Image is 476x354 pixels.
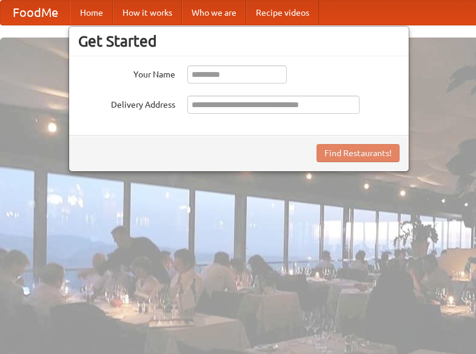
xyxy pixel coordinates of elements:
[113,1,182,25] a: How it works
[182,1,246,25] a: Who we are
[78,96,175,111] label: Delivery Address
[246,1,319,25] a: Recipe videos
[1,1,70,25] a: FoodMe
[78,32,400,50] h3: Get Started
[70,1,113,25] a: Home
[78,65,175,80] label: Your Name
[317,144,400,162] button: Find Restaurants!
